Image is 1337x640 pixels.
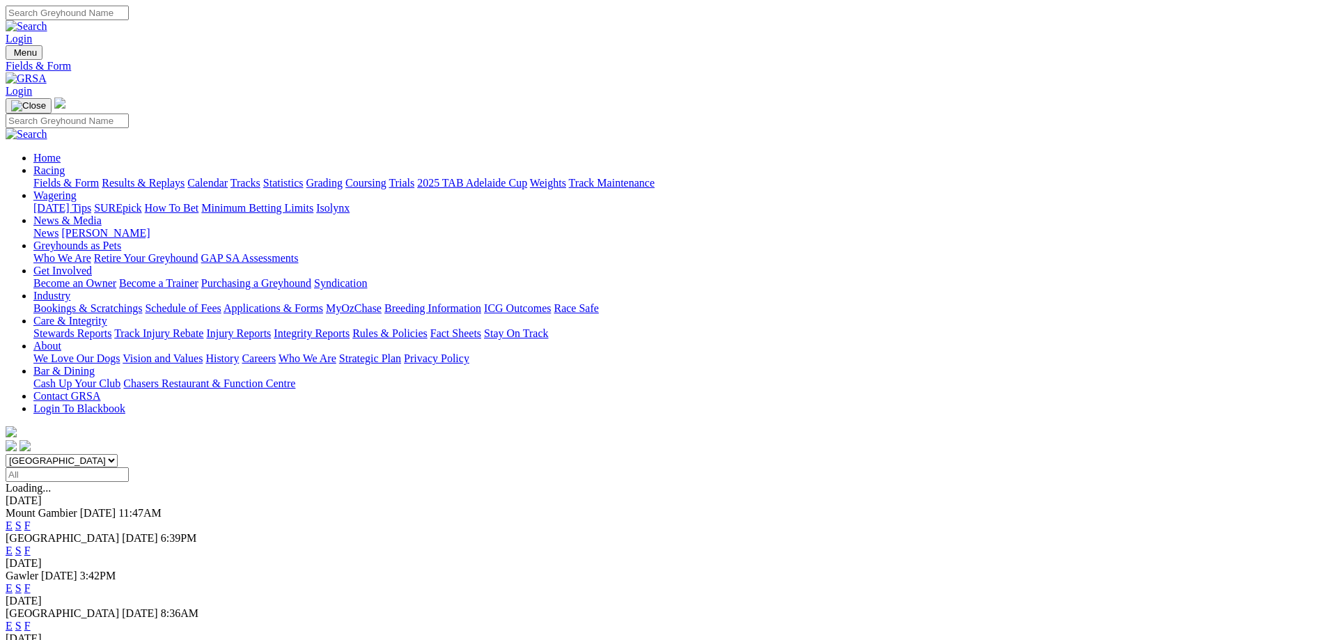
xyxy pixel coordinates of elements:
[484,327,548,339] a: Stay On Track
[33,365,95,377] a: Bar & Dining
[339,352,401,364] a: Strategic Plan
[6,440,17,451] img: facebook.svg
[33,390,100,402] a: Contact GRSA
[6,426,17,437] img: logo-grsa-white.png
[33,340,61,352] a: About
[33,252,91,264] a: Who We Are
[6,6,129,20] input: Search
[6,98,52,114] button: Toggle navigation
[102,177,185,189] a: Results & Replays
[206,327,271,339] a: Injury Reports
[316,202,350,214] a: Isolynx
[33,403,125,414] a: Login To Blackbook
[201,202,313,214] a: Minimum Betting Limits
[15,520,22,531] a: S
[6,545,13,556] a: E
[205,352,239,364] a: History
[417,177,527,189] a: 2025 TAB Adelaide Cup
[274,327,350,339] a: Integrity Reports
[33,315,107,327] a: Care & Integrity
[33,227,1331,240] div: News & Media
[33,277,1331,290] div: Get Involved
[6,114,129,128] input: Search
[569,177,655,189] a: Track Maintenance
[6,595,1331,607] div: [DATE]
[15,620,22,632] a: S
[33,164,65,176] a: Racing
[41,570,77,582] span: [DATE]
[6,494,1331,507] div: [DATE]
[122,607,158,619] span: [DATE]
[33,265,92,276] a: Get Involved
[6,570,38,582] span: Gawler
[122,532,158,544] span: [DATE]
[6,482,51,494] span: Loading...
[119,277,198,289] a: Become a Trainer
[14,47,37,58] span: Menu
[6,60,1331,72] a: Fields & Form
[80,570,116,582] span: 3:42PM
[33,202,91,214] a: [DATE] Tips
[484,302,551,314] a: ICG Outcomes
[6,33,32,45] a: Login
[24,620,31,632] a: F
[145,302,221,314] a: Schedule of Fees
[123,377,295,389] a: Chasers Restaurant & Function Centre
[242,352,276,364] a: Careers
[15,582,22,594] a: S
[6,520,13,531] a: E
[201,252,299,264] a: GAP SA Assessments
[6,45,42,60] button: Toggle navigation
[33,352,1331,365] div: About
[114,327,203,339] a: Track Injury Rebate
[33,152,61,164] a: Home
[530,177,566,189] a: Weights
[15,545,22,556] a: S
[306,177,343,189] a: Grading
[33,189,77,201] a: Wagering
[33,277,116,289] a: Become an Owner
[24,545,31,556] a: F
[33,227,58,239] a: News
[6,620,13,632] a: E
[201,277,311,289] a: Purchasing a Greyhound
[94,202,141,214] a: SUREpick
[263,177,304,189] a: Statistics
[33,302,1331,315] div: Industry
[554,302,598,314] a: Race Safe
[33,177,1331,189] div: Racing
[19,440,31,451] img: twitter.svg
[33,327,111,339] a: Stewards Reports
[33,214,102,226] a: News & Media
[24,520,31,531] a: F
[224,302,323,314] a: Applications & Forms
[33,327,1331,340] div: Care & Integrity
[6,467,129,482] input: Select date
[145,202,199,214] a: How To Bet
[61,227,150,239] a: [PERSON_NAME]
[314,277,367,289] a: Syndication
[123,352,203,364] a: Vision and Values
[33,302,142,314] a: Bookings & Scratchings
[230,177,260,189] a: Tracks
[33,252,1331,265] div: Greyhounds as Pets
[6,85,32,97] a: Login
[33,377,1331,390] div: Bar & Dining
[404,352,469,364] a: Privacy Policy
[6,582,13,594] a: E
[326,302,382,314] a: MyOzChase
[352,327,428,339] a: Rules & Policies
[24,582,31,594] a: F
[345,177,386,189] a: Coursing
[187,177,228,189] a: Calendar
[389,177,414,189] a: Trials
[118,507,162,519] span: 11:47AM
[384,302,481,314] a: Breeding Information
[430,327,481,339] a: Fact Sheets
[279,352,336,364] a: Who We Are
[33,377,120,389] a: Cash Up Your Club
[6,557,1331,570] div: [DATE]
[33,202,1331,214] div: Wagering
[33,352,120,364] a: We Love Our Dogs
